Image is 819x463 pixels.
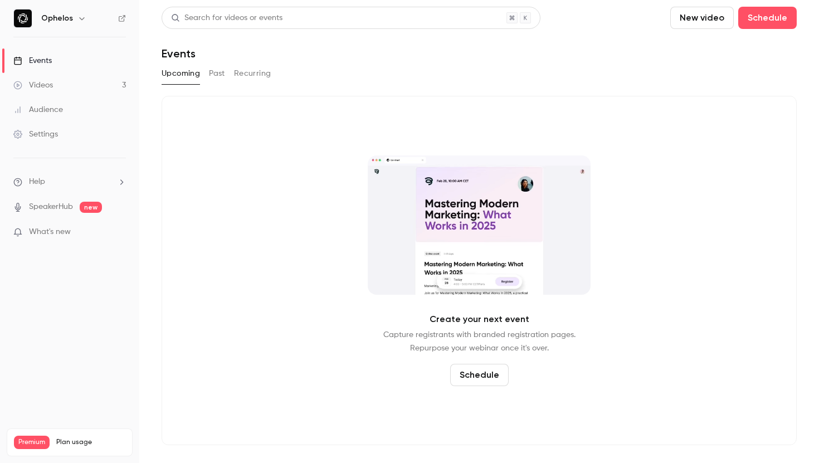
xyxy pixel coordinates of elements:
li: help-dropdown-opener [13,176,126,188]
button: Schedule [738,7,797,29]
p: Create your next event [430,313,529,326]
h1: Events [162,47,196,60]
span: Help [29,176,45,188]
p: Capture registrants with branded registration pages. Repurpose your webinar once it's over. [383,328,576,355]
button: Recurring [234,65,271,82]
div: Audience [13,104,63,115]
iframe: Noticeable Trigger [113,227,126,237]
button: Schedule [450,364,509,386]
img: Ophelos [14,9,32,27]
a: SpeakerHub [29,201,73,213]
span: Premium [14,436,50,449]
div: Search for videos or events [171,12,282,24]
span: new [80,202,102,213]
button: New video [670,7,734,29]
span: What's new [29,226,71,238]
button: Past [209,65,225,82]
div: Events [13,55,52,66]
div: Videos [13,80,53,91]
span: Plan usage [56,438,125,447]
h6: Ophelos [41,13,73,24]
div: Settings [13,129,58,140]
button: Upcoming [162,65,200,82]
